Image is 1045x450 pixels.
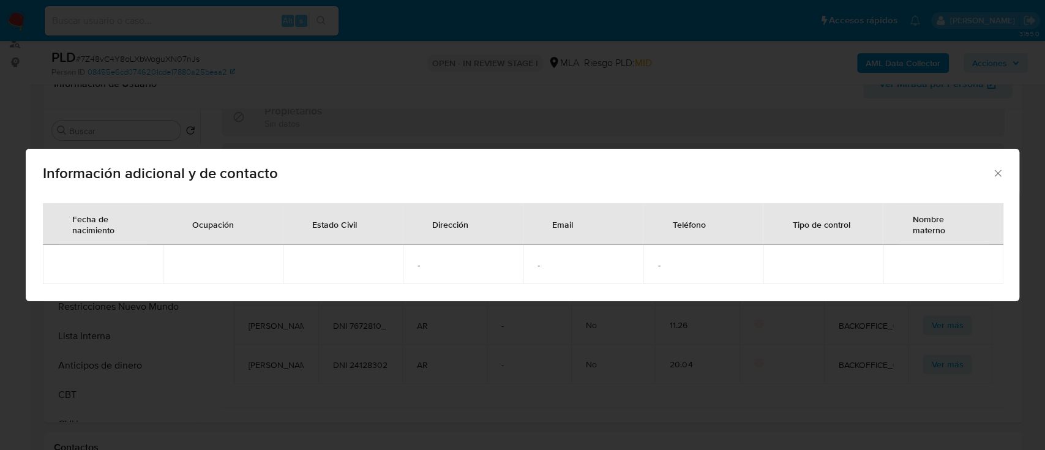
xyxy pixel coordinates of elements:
[657,260,748,271] span: -
[777,209,864,239] div: Tipo de control
[897,204,988,244] div: Nombre materno
[537,209,588,239] div: Email
[178,209,249,239] div: Ocupación
[418,209,483,239] div: Dirección
[537,260,628,271] span: -
[43,166,992,181] span: Información adicional y de contacto
[992,167,1003,178] button: Cerrar
[657,209,720,239] div: Teléfono
[58,204,148,244] div: Fecha de nacimiento
[418,260,508,271] span: -
[298,209,372,239] div: Estado Civil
